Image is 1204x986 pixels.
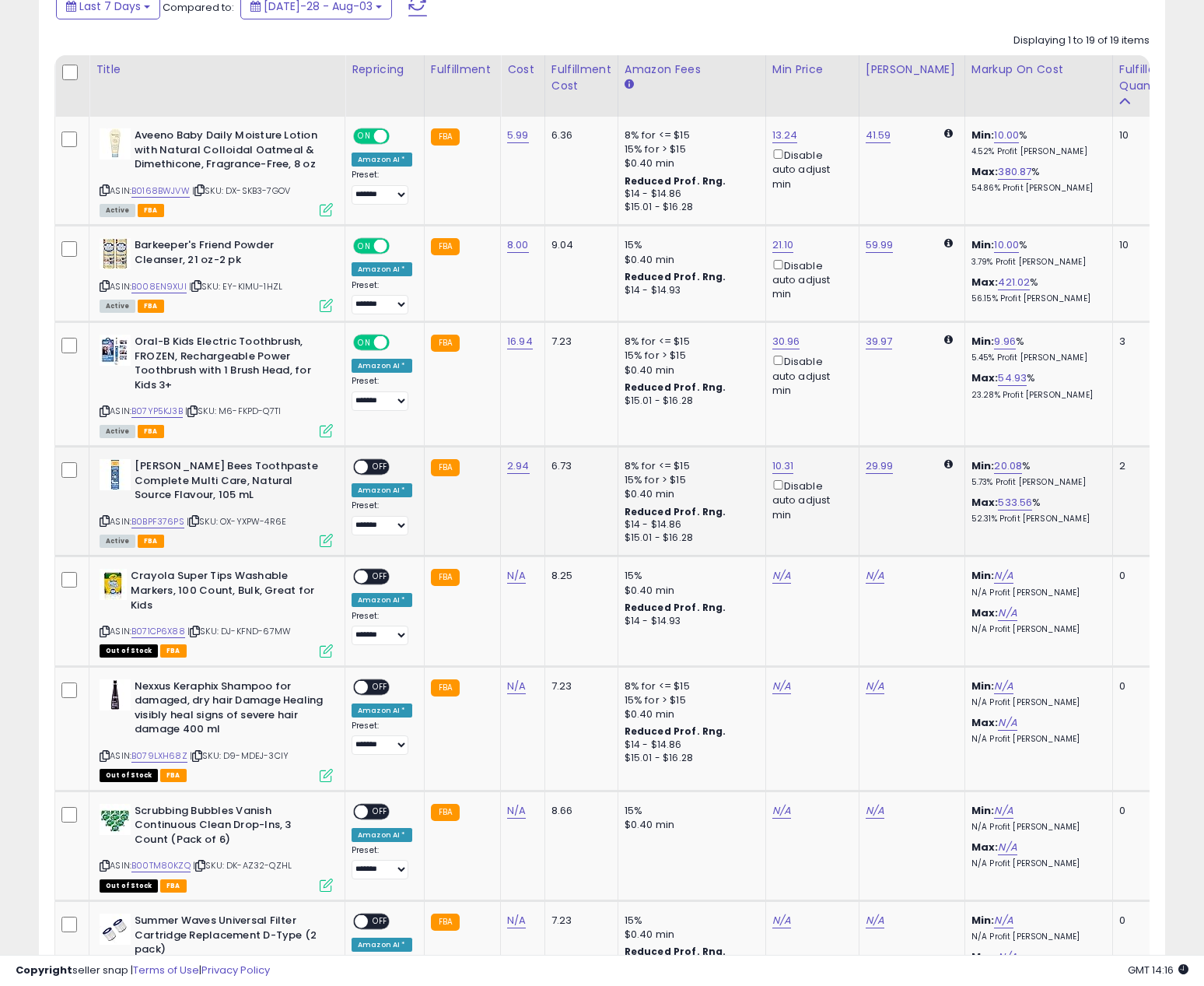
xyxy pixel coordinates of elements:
div: 8% for <= $15 [625,128,754,142]
p: 23.28% Profit [PERSON_NAME] [971,390,1101,401]
b: Reduced Prof. Rng. [625,381,726,394]
a: N/A [772,803,791,819]
a: N/A [994,913,1013,928]
div: Disable auto adjust min [772,353,847,398]
p: 3.79% Profit [PERSON_NAME] [971,257,1101,268]
p: 52.31% Profit [PERSON_NAME] [971,514,1101,525]
div: Preset: [352,721,412,756]
small: FBA [431,804,460,821]
div: % [971,128,1101,157]
div: % [971,335,1101,363]
div: ASIN: [100,569,333,655]
th: The percentage added to the cost of goods (COGS) that forms the calculator for Min & Max prices. [964,55,1112,117]
div: Amazon AI * [352,593,412,607]
div: Min Price [772,61,852,78]
div: $0.40 min [625,253,754,267]
a: Terms of Use [133,963,199,977]
span: All listings that are currently out of stock and unavailable for purchase on Amazon [100,769,158,782]
i: Calculated using Dynamic Max Price. [944,335,953,345]
div: 8.25 [551,569,606,583]
div: % [971,165,1101,194]
div: 3 [1119,335,1167,349]
img: 41sNeEYkTNL._SL40_.jpg [100,569,127,600]
span: | SKU: DX-SKB3-7GOV [192,184,290,197]
div: Amazon AI * [352,359,412,373]
i: Calculated using Dynamic Max Price. [944,128,953,139]
div: 0 [1119,569,1167,583]
strong: Copyright [16,963,72,977]
div: Amazon Fees [625,61,759,78]
img: 51XusihMt+L._SL40_.jpg [100,238,131,269]
div: 9.04 [551,238,606,252]
span: OFF [387,336,412,349]
span: | SKU: D9-MDEJ-3CIY [190,749,289,762]
span: FBA [160,879,187,893]
b: [PERSON_NAME] Bees Toothpaste Complete Multi Care, Natural Source Flavour, 105 mL [135,459,324,507]
div: $0.40 min [625,363,754,377]
div: $15.01 - $16.28 [625,395,754,408]
a: 10.00 [994,237,1019,253]
a: B00TM80KZQ [131,859,191,872]
div: Preset: [352,845,412,880]
span: All listings that are currently out of stock and unavailable for purchase on Amazon [100,644,158,658]
a: N/A [772,568,791,584]
div: ASIN: [100,335,333,436]
b: Min: [971,803,995,818]
div: Fulfillable Quantity [1119,61,1173,94]
div: 0 [1119,679,1167,693]
a: N/A [998,605,1017,621]
div: ASIN: [100,459,333,546]
div: $0.40 min [625,707,754,721]
div: 0 [1119,804,1167,818]
div: 7.23 [551,335,606,349]
b: Min: [971,237,995,252]
div: Preset: [352,170,412,205]
b: Reduced Prof. Rng. [625,505,726,518]
div: ASIN: [100,679,333,781]
a: 59.99 [866,237,894,253]
a: B0168BWJVW [131,184,190,198]
img: 416dvlQEKlL._SL40_.jpg [100,459,131,490]
span: FBA [160,769,187,782]
b: Max: [971,715,999,730]
b: Min: [971,568,995,583]
div: Amazon AI * [352,828,412,842]
div: $15.01 - $16.28 [625,201,754,214]
div: $15.01 - $16.28 [625,532,754,545]
b: Scrubbing Bubbles Vanish Continuous Clean Drop-Ins, 3 Count (Pack of 6) [135,804,324,851]
p: N/A Profit [PERSON_NAME] [971,932,1101,942]
div: 8% for <= $15 [625,459,754,473]
div: $14 - $14.86 [625,518,754,532]
span: | SKU: OX-YXPW-4R6E [187,515,286,528]
a: 5.99 [507,128,529,143]
a: 10.00 [994,128,1019,143]
a: N/A [994,803,1013,819]
div: Preset: [352,500,412,535]
span: | SKU: DJ-KFND-67MW [187,625,291,637]
a: N/A [866,679,884,694]
span: FBA [138,535,164,548]
a: N/A [998,715,1017,731]
div: 6.73 [551,459,606,473]
div: $14 - $14.86 [625,188,754,201]
div: Title [96,61,338,78]
span: FBA [160,644,187,658]
div: Amazon AI * [352,262,412,276]
div: seller snap | | [16,963,270,978]
b: Min: [971,128,995,142]
div: 10 [1119,128,1167,142]
a: N/A [507,803,526,819]
a: N/A [998,840,1017,855]
b: Nexxus Keraphix Shampoo for damaged, dry hair Damage Healing visibly heal signs of severe hair da... [135,679,324,741]
small: FBA [431,914,460,931]
span: All listings currently available for purchase on Amazon [100,535,135,548]
div: Disable auto adjust min [772,477,847,522]
p: N/A Profit [PERSON_NAME] [971,734,1101,745]
a: N/A [772,913,791,928]
div: Amazon AI * [352,483,412,497]
b: Min: [971,913,995,928]
div: Amazon AI * [352,153,412,167]
div: Fulfillment [431,61,494,78]
span: OFF [387,130,412,143]
div: Preset: [352,611,412,646]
